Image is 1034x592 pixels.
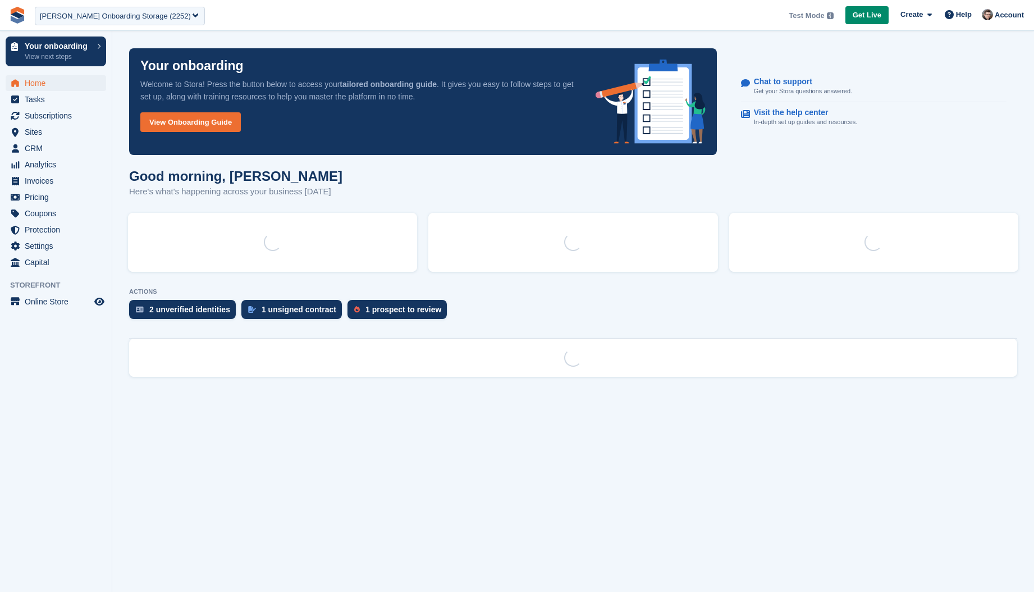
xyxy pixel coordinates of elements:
[93,295,106,308] a: Preview store
[136,306,144,313] img: verify_identity-adf6edd0f0f0b5bbfe63781bf79b02c33cf7c696d77639b501bdc392416b5a36.svg
[25,52,91,62] p: View next steps
[129,300,241,325] a: 2 unverified identities
[241,300,347,325] a: 1 unsigned contract
[25,254,92,270] span: Capital
[140,78,578,103] p: Welcome to Stora! Press the button below to access your . It gives you easy to follow steps to ge...
[25,189,92,205] span: Pricing
[6,238,106,254] a: menu
[6,294,106,309] a: menu
[995,10,1024,21] span: Account
[149,305,230,314] div: 2 unverified identities
[6,75,106,91] a: menu
[789,10,824,21] span: Test Mode
[365,305,441,314] div: 1 prospect to review
[853,10,881,21] span: Get Live
[827,12,834,19] img: icon-info-grey-7440780725fd019a000dd9b08b2336e03edf1995a4989e88bcd33f0948082b44.svg
[845,6,889,25] a: Get Live
[25,238,92,254] span: Settings
[40,11,191,22] div: [PERSON_NAME] Onboarding Storage (2252)
[754,117,858,127] p: In-depth set up guides and resources.
[25,42,91,50] p: Your onboarding
[25,140,92,156] span: CRM
[25,157,92,172] span: Analytics
[741,71,1006,102] a: Chat to support Get your Stora questions answered.
[354,306,360,313] img: prospect-51fa495bee0391a8d652442698ab0144808aea92771e9ea1ae160a38d050c398.svg
[6,37,106,66] a: Your onboarding View next steps
[9,7,26,24] img: stora-icon-8386f47178a22dfd0bd8f6a31ec36ba5ce8667c1dd55bd0f319d3a0aa187defe.svg
[754,86,852,96] p: Get your Stora questions answered.
[347,300,452,325] a: 1 prospect to review
[340,80,437,89] strong: tailored onboarding guide
[6,222,106,238] a: menu
[956,9,972,20] span: Help
[25,92,92,107] span: Tasks
[6,108,106,124] a: menu
[6,124,106,140] a: menu
[754,108,849,117] p: Visit the help center
[129,169,342,184] h1: Good morning, [PERSON_NAME]
[6,254,106,270] a: menu
[900,9,923,20] span: Create
[25,124,92,140] span: Sites
[25,173,92,189] span: Invoices
[25,222,92,238] span: Protection
[10,280,112,291] span: Storefront
[982,9,993,20] img: Steven Hylands
[140,60,244,72] p: Your onboarding
[6,92,106,107] a: menu
[25,75,92,91] span: Home
[6,206,106,221] a: menu
[262,305,336,314] div: 1 unsigned contract
[754,77,843,86] p: Chat to support
[6,140,106,156] a: menu
[741,102,1006,133] a: Visit the help center In-depth set up guides and resources.
[129,185,342,198] p: Here's what's happening across your business [DATE]
[25,108,92,124] span: Subscriptions
[129,288,1017,295] p: ACTIONS
[6,157,106,172] a: menu
[6,189,106,205] a: menu
[248,306,256,313] img: contract_signature_icon-13c848040528278c33f63329250d36e43548de30e8caae1d1a13099fd9432cc5.svg
[140,112,241,132] a: View Onboarding Guide
[6,173,106,189] a: menu
[596,60,706,144] img: onboarding-info-6c161a55d2c0e0a8cae90662b2fe09162a5109e8cc188191df67fb4f79e88e88.svg
[25,294,92,309] span: Online Store
[25,206,92,221] span: Coupons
